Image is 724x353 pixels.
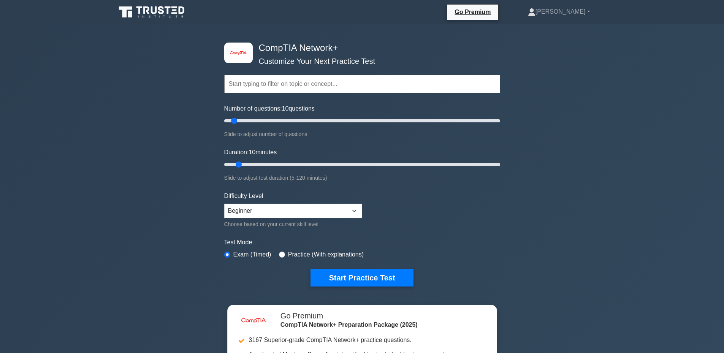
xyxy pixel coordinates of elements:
[224,130,500,139] div: Slide to adjust number of questions
[450,7,495,17] a: Go Premium
[224,192,263,201] label: Difficulty Level
[224,173,500,182] div: Slide to adjust test duration (5-120 minutes)
[249,149,255,155] span: 10
[256,43,463,54] h4: CompTIA Network+
[224,220,362,229] div: Choose based on your current skill level
[282,105,289,112] span: 10
[224,238,500,247] label: Test Mode
[288,250,364,259] label: Practice (With explanations)
[224,104,315,113] label: Number of questions: questions
[233,250,271,259] label: Exam (Timed)
[224,148,277,157] label: Duration: minutes
[311,269,413,287] button: Start Practice Test
[224,75,500,93] input: Start typing to filter on topic or concept...
[510,4,608,19] a: [PERSON_NAME]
